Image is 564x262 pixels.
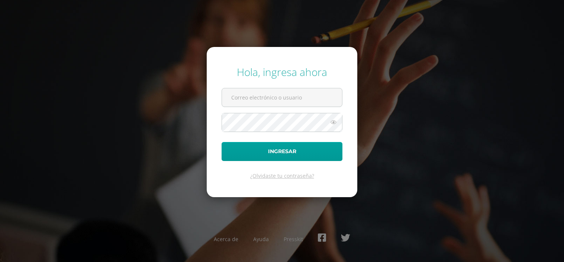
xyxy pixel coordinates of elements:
input: Correo electrónico o usuario [222,88,342,107]
a: Ayuda [253,236,269,243]
a: ¿Olvidaste tu contraseña? [250,172,314,179]
button: Ingresar [222,142,342,161]
div: Hola, ingresa ahora [222,65,342,79]
a: Presskit [284,236,303,243]
a: Acerca de [214,236,238,243]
